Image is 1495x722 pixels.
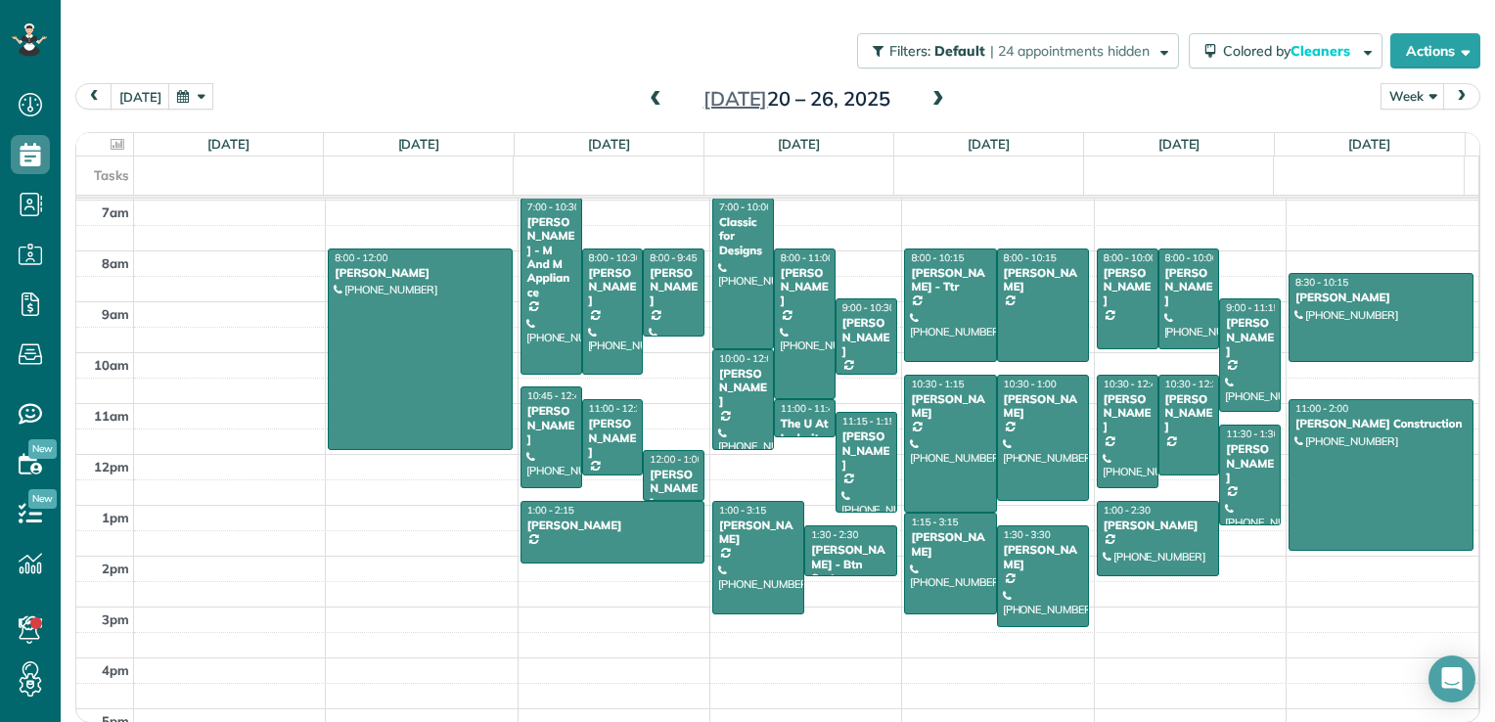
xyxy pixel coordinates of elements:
span: New [28,489,57,509]
a: Filters: Default | 24 appointments hidden [847,33,1179,68]
div: [PERSON_NAME] [841,429,891,472]
span: 1:30 - 3:30 [1004,528,1051,541]
span: 9:00 - 10:30 [842,301,895,314]
span: 10:30 - 1:15 [911,378,964,390]
div: [PERSON_NAME] [1164,266,1214,308]
span: New [28,439,57,459]
div: [PERSON_NAME] [1294,291,1468,304]
a: [DATE] [398,136,440,152]
span: 7:00 - 10:00 [719,201,772,213]
div: [PERSON_NAME] - Btn Systems [810,543,890,585]
div: [PERSON_NAME] [841,316,891,358]
span: Cleaners [1291,42,1353,60]
a: [DATE] [778,136,820,152]
span: 8:00 - 11:00 [781,251,834,264]
span: Default [934,42,986,60]
span: 9am [102,306,129,322]
div: Classic for Designs [718,215,768,257]
button: prev [75,83,113,110]
div: The U At Ledroit [780,417,830,445]
span: 1:15 - 3:15 [911,516,958,528]
a: [DATE] [1348,136,1390,152]
div: [PERSON_NAME] [718,519,798,547]
span: 10:45 - 12:45 [527,389,586,402]
span: 8:00 - 10:15 [911,251,964,264]
span: 11:30 - 1:30 [1226,428,1279,440]
div: [PERSON_NAME] [334,266,506,280]
div: [PERSON_NAME] [588,417,638,459]
div: [PERSON_NAME] [649,266,699,308]
div: [PERSON_NAME] - Ttr [910,266,990,294]
span: 10:30 - 12:45 [1104,378,1162,390]
span: 1pm [102,510,129,525]
span: 8:00 - 10:30 [589,251,642,264]
span: 1:00 - 3:15 [719,504,766,517]
span: 11:00 - 11:45 [781,402,839,415]
span: 10:30 - 1:00 [1004,378,1057,390]
span: 8:00 - 9:45 [650,251,697,264]
button: Week [1381,83,1445,110]
a: [DATE] [968,136,1010,152]
span: 10:30 - 12:30 [1165,378,1224,390]
span: 12pm [94,459,129,474]
div: [PERSON_NAME] [1103,392,1153,434]
span: 7am [102,204,129,220]
div: [PERSON_NAME] [1003,266,1083,294]
span: 10am [94,357,129,373]
div: [PERSON_NAME] [718,367,768,409]
a: [DATE] [1158,136,1201,152]
span: 8:00 - 10:15 [1004,251,1057,264]
button: next [1443,83,1480,110]
span: 11:00 - 2:00 [1295,402,1348,415]
button: Filters: Default | 24 appointments hidden [857,33,1179,68]
button: Actions [1390,33,1480,68]
button: Colored byCleaners [1189,33,1382,68]
span: 1:30 - 2:30 [811,528,858,541]
div: [PERSON_NAME] [526,519,699,532]
h2: 20 – 26, 2025 [674,88,919,110]
span: 11:15 - 1:15 [842,415,895,428]
span: 8:00 - 10:00 [1104,251,1156,264]
a: [DATE] [588,136,630,152]
span: Colored by [1223,42,1357,60]
div: [PERSON_NAME] [1103,519,1214,532]
span: 3pm [102,611,129,627]
div: [PERSON_NAME] [910,392,990,421]
span: 1:00 - 2:15 [527,504,574,517]
a: [DATE] [207,136,249,152]
button: [DATE] [111,83,170,110]
div: [PERSON_NAME] [1103,266,1153,308]
span: 11:00 - 12:30 [589,402,648,415]
div: [PERSON_NAME] [526,404,576,446]
span: 11am [94,408,129,424]
div: [PERSON_NAME] [780,266,830,308]
span: 8:00 - 12:00 [335,251,387,264]
div: [PERSON_NAME] [910,530,990,559]
span: 7:00 - 10:30 [527,201,580,213]
div: Open Intercom Messenger [1428,655,1475,702]
span: 10:00 - 12:00 [719,352,778,365]
div: [PERSON_NAME] [1225,316,1275,358]
div: [PERSON_NAME] [588,266,638,308]
span: 8:00 - 10:00 [1165,251,1218,264]
span: 9:00 - 11:15 [1226,301,1279,314]
span: Filters: [889,42,930,60]
span: 8:30 - 10:15 [1295,276,1348,289]
span: 8am [102,255,129,271]
div: [PERSON_NAME] [1164,392,1214,434]
div: [PERSON_NAME] - [PERSON_NAME] [649,468,699,552]
span: [DATE] [703,86,768,111]
div: [PERSON_NAME] - M And M Appliance [526,215,576,299]
span: 2pm [102,561,129,576]
span: 12:00 - 1:00 [650,453,702,466]
span: | 24 appointments hidden [990,42,1150,60]
span: Tasks [94,167,129,183]
span: 4pm [102,662,129,678]
div: [PERSON_NAME] Construction [1294,417,1468,430]
div: [PERSON_NAME] [1003,543,1083,571]
span: 1:00 - 2:30 [1104,504,1151,517]
div: [PERSON_NAME] [1003,392,1083,421]
div: [PERSON_NAME] [1225,442,1275,484]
